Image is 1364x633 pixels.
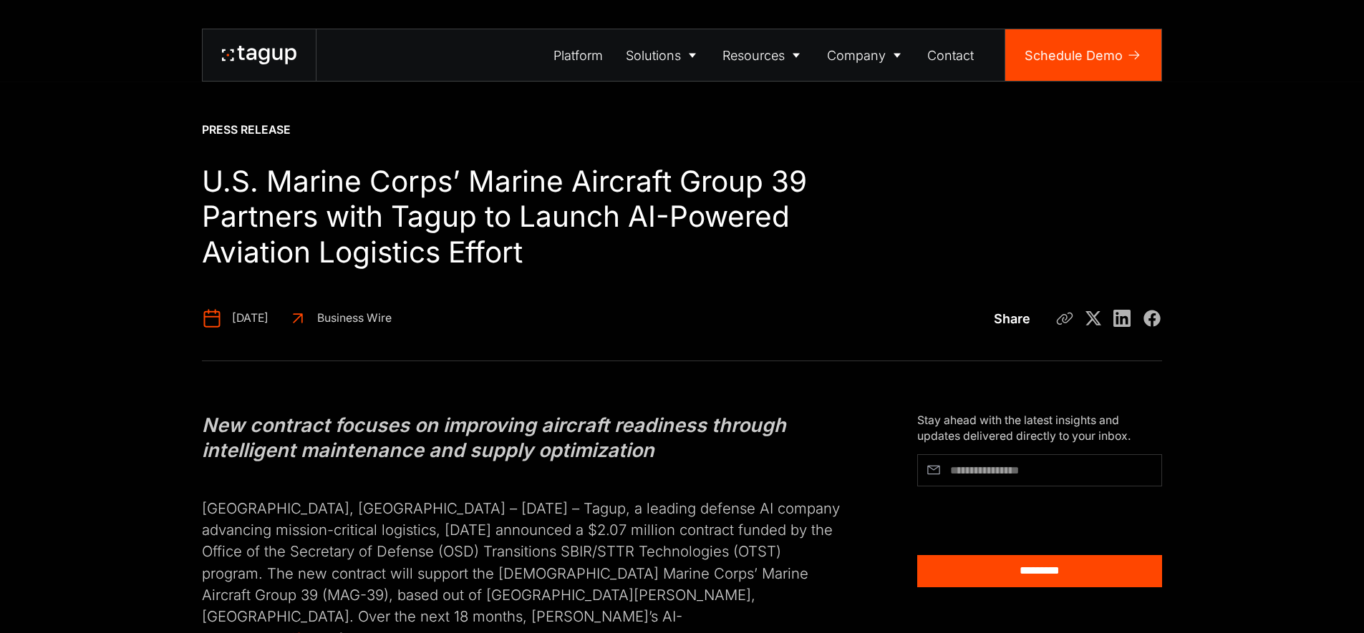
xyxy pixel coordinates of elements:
div: Business Wire [317,310,392,326]
div: Solutions [626,46,681,65]
form: Article Subscribe [917,454,1162,587]
a: Schedule Demo [1005,29,1161,81]
a: Business Wire [288,308,392,328]
div: Resources [722,46,785,65]
h1: U.S. Marine Corps’ Marine Aircraft Group 39 Partners with Tagup to Launch AI-Powered Aviation Log... [202,164,841,270]
div: Schedule Demo [1025,46,1123,65]
div: Contact [927,46,974,65]
div: Press Release [202,122,291,138]
div: [DATE] [232,310,269,326]
a: Platform [543,29,615,81]
a: Company [816,29,916,81]
a: Contact [916,29,986,81]
em: New contract focuses on improving aircraft readiness through intelligent maintenance and supply o... [202,413,786,462]
a: Resources [712,29,816,81]
div: Platform [553,46,603,65]
iframe: reCAPTCHA [917,493,1070,532]
a: Solutions [614,29,712,81]
div: Company [827,46,886,65]
div: Stay ahead with the latest insights and updates delivered directly to your inbox. [917,413,1162,444]
div: Share [994,309,1030,328]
